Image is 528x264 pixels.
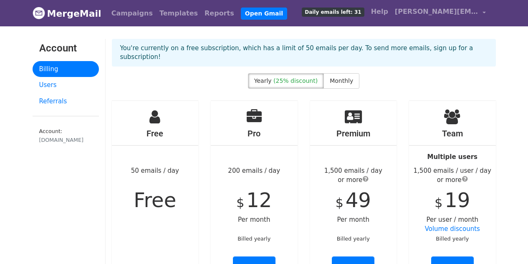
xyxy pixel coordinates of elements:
[120,44,488,62] p: You're currently on a free subscription, which has a limit of 50 emails per day. To send more ema...
[33,7,45,19] img: MergeMail logo
[33,77,99,93] a: Users
[392,3,489,23] a: [PERSON_NAME][EMAIL_ADDRESS][PERSON_NAME][DOMAIN_NAME]
[302,8,364,17] span: Daily emails left: 31
[310,128,397,138] h4: Premium
[241,8,287,20] a: Open Gmail
[425,225,480,233] a: Volume discounts
[201,5,237,22] a: Reports
[112,128,199,138] h4: Free
[330,77,353,84] span: Monthly
[409,128,496,138] h4: Team
[435,195,442,210] span: $
[33,61,99,77] a: Billing
[273,77,318,84] span: (25% discount)
[237,236,270,242] small: Billed yearly
[254,77,272,84] span: Yearly
[445,188,470,212] span: 19
[336,195,344,210] span: $
[346,188,371,212] span: 49
[298,3,367,20] a: Daily emails left: 31
[395,7,478,17] span: [PERSON_NAME][EMAIL_ADDRESS][PERSON_NAME][DOMAIN_NAME]
[409,166,496,185] div: 1,500 emails / user / day or more
[134,188,176,212] span: Free
[33,5,101,22] a: MergeMail
[39,128,92,144] small: Account:
[310,166,397,185] div: 1,500 emails / day or more
[39,42,92,54] h3: Account
[39,136,92,144] div: [DOMAIN_NAME]
[427,153,477,161] strong: Multiple users
[211,128,298,138] h4: Pro
[108,5,156,22] a: Campaigns
[236,195,244,210] span: $
[337,236,370,242] small: Billed yearly
[436,236,469,242] small: Billed yearly
[156,5,201,22] a: Templates
[246,188,272,212] span: 12
[368,3,392,20] a: Help
[33,93,99,110] a: Referrals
